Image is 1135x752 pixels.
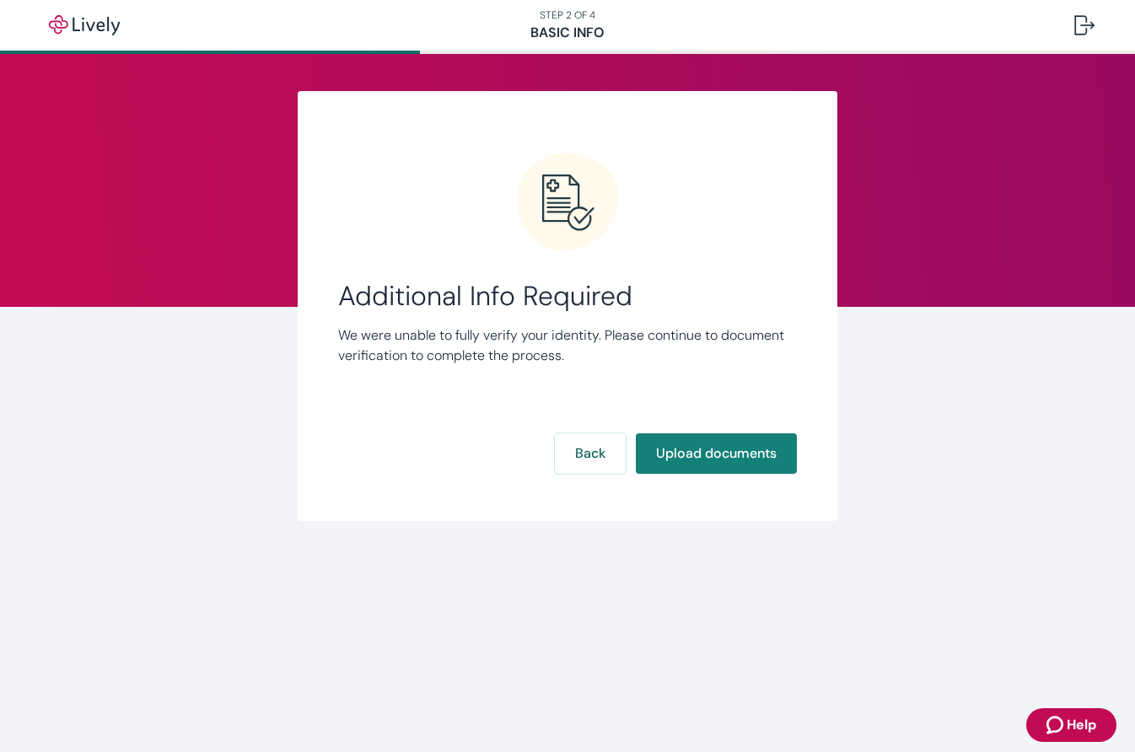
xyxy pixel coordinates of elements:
button: Back [555,433,626,474]
button: Log out [1061,5,1108,46]
svg: Zendesk support icon [1046,715,1067,735]
button: Upload documents [636,433,797,474]
button: Zendesk support iconHelp [1026,708,1116,742]
span: Help [1067,715,1096,735]
img: Lively [37,15,132,35]
span: Additional Info Required [338,280,797,312]
svg: Error icon [517,152,618,253]
p: We were unable to fully verify your identity. Please continue to document verification to complet... [338,325,797,366]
